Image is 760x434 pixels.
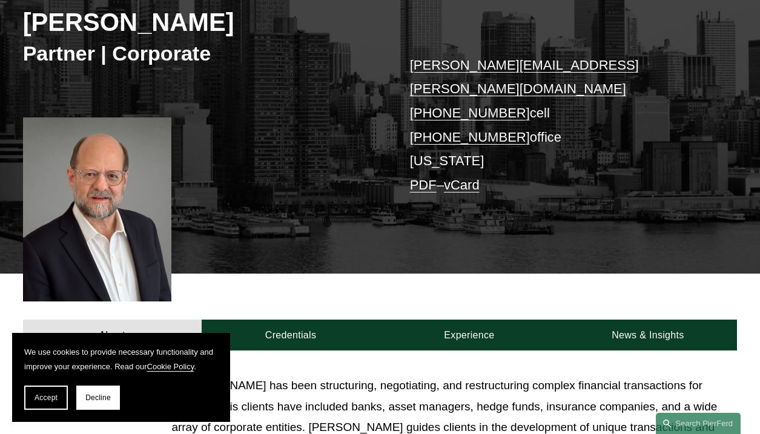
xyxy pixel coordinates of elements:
[410,105,530,120] a: [PHONE_NUMBER]
[656,413,741,434] a: Search this site
[35,393,58,402] span: Accept
[23,41,380,66] h3: Partner | Corporate
[12,333,230,422] section: Cookie banner
[444,177,480,192] a: vCard
[202,320,380,350] a: Credentials
[410,177,437,192] a: PDF
[24,386,68,410] button: Accept
[410,130,530,145] a: [PHONE_NUMBER]
[85,393,111,402] span: Decline
[558,320,737,350] a: News & Insights
[23,320,202,350] a: About
[410,53,708,197] p: cell office [US_STATE] –
[24,345,218,373] p: We use cookies to provide necessary functionality and improve your experience. Read our .
[76,386,120,410] button: Decline
[410,58,639,97] a: [PERSON_NAME][EMAIL_ADDRESS][PERSON_NAME][DOMAIN_NAME]
[23,7,380,38] h2: [PERSON_NAME]
[380,320,558,350] a: Experience
[147,362,194,371] a: Cookie Policy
